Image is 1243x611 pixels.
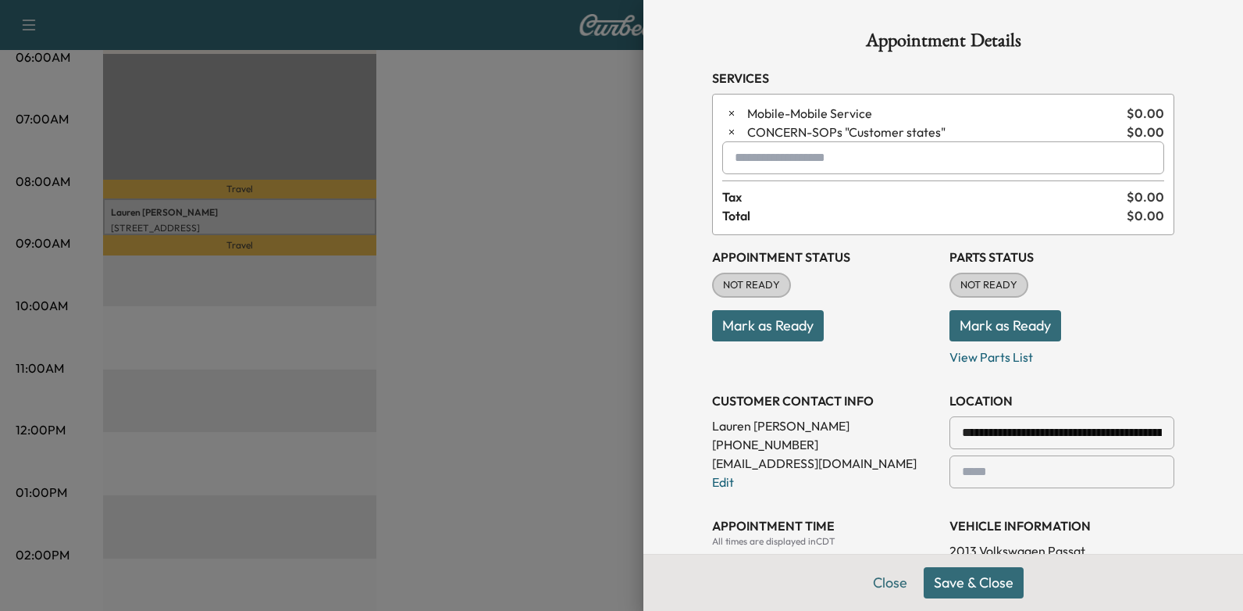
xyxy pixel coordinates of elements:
span: $ 0.00 [1127,104,1164,123]
p: [PHONE_NUMBER] [712,435,937,454]
button: Save & Close [924,567,1024,598]
h3: LOCATION [949,391,1174,410]
h3: Services [712,69,1174,88]
p: Lauren [PERSON_NAME] [712,416,937,435]
span: NOT READY [951,277,1027,293]
button: Close [863,567,917,598]
p: 2013 Volkswagen Passat [949,541,1174,560]
h3: Appointment Status [712,248,937,266]
span: $ 0.00 [1127,206,1164,225]
span: Mobile Service [747,104,1120,123]
span: NOT READY [714,277,789,293]
button: Mark as Ready [712,310,824,341]
span: Tax [722,188,1127,206]
h3: APPOINTMENT TIME [712,516,937,535]
h3: Parts Status [949,248,1174,266]
div: All times are displayed in CDT [712,535,937,548]
a: Edit [712,474,734,490]
span: $ 0.00 [1127,188,1164,206]
span: SOPs "Customer states" [747,123,1120,141]
span: $ 0.00 [1127,123,1164,141]
p: View Parts List [949,341,1174,366]
h3: CUSTOMER CONTACT INFO [712,391,937,410]
p: [EMAIL_ADDRESS][DOMAIN_NAME] [712,454,937,473]
span: Total [722,206,1127,225]
h3: VEHICLE INFORMATION [949,516,1174,535]
div: Date: [DATE] [712,548,937,573]
button: Mark as Ready [949,310,1061,341]
h1: Appointment Details [712,31,1174,56]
